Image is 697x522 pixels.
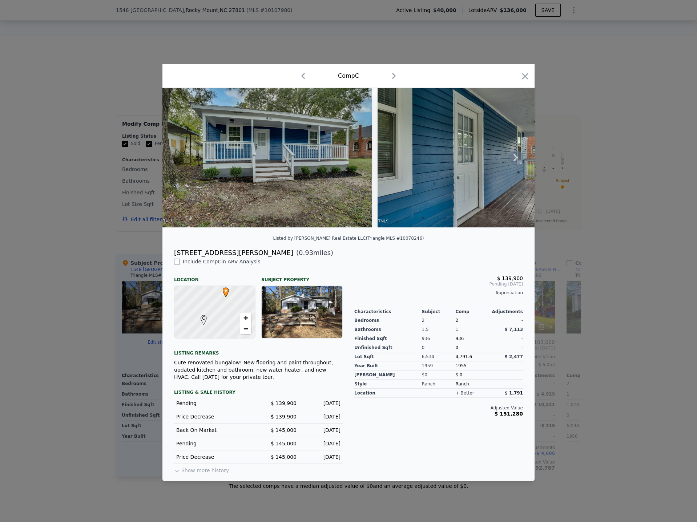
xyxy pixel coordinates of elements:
div: 2 [422,316,456,325]
span: $ 139,900 [497,275,523,281]
div: Lot Sqft [354,352,422,361]
span: $ 139,900 [271,400,297,406]
div: Bedrooms [354,316,422,325]
div: Cute renovated bungalow! New flooring and paint throughout, updated kitchen and bathroom, new wat... [174,359,343,381]
div: - [489,380,523,389]
div: Listing remarks [174,344,343,356]
span: 936 [455,336,464,341]
div: Price Decrease [176,453,253,461]
div: location [354,389,422,398]
span: C [199,315,209,321]
div: [DATE] [302,426,341,434]
div: 0 [422,343,456,352]
a: Zoom in [240,312,251,323]
div: Comp C [338,72,359,80]
span: Include Comp C in ARV Analysis [180,259,263,264]
span: $ 145,000 [271,454,297,460]
div: Adjusted Value [354,405,523,411]
span: ( miles) [293,248,333,258]
span: 0.93 [299,249,313,256]
span: 4,791.6 [455,354,472,359]
div: Style [354,380,422,389]
div: [DATE] [302,440,341,447]
span: $ 1,791 [505,391,523,396]
span: 2 [455,318,458,323]
div: - [489,361,523,371]
img: Property Img [378,88,587,227]
div: Finished Sqft [354,334,422,343]
button: Show more history [174,464,229,474]
div: [PERSON_NAME] [354,371,422,380]
div: Year Built [354,361,422,371]
div: Location [174,271,255,283]
div: Subject Property [261,271,343,283]
div: Bathrooms [354,325,422,334]
div: Price Decrease [176,413,253,420]
div: Comp [455,309,489,315]
div: Pending [176,400,253,407]
div: - [489,334,523,343]
span: − [243,324,248,333]
div: Ranch [455,380,489,389]
div: 1959 [422,361,456,371]
div: - [489,316,523,325]
div: [STREET_ADDRESS][PERSON_NAME] [174,248,293,258]
div: Ranch [422,380,456,389]
div: Pending [176,440,253,447]
span: $ 151,280 [495,411,523,417]
span: $ 139,900 [271,414,297,420]
span: + [243,313,248,322]
a: Zoom out [240,323,251,334]
div: Listed by [PERSON_NAME] Real Estate LLC (Triangle MLS #10078246) [273,236,424,241]
div: - [354,296,523,306]
div: Back On Market [176,426,253,434]
span: $ 145,000 [271,427,297,433]
span: Pending [DATE] [354,281,523,287]
div: $0 [422,371,456,380]
div: C [199,315,203,319]
div: [DATE] [302,400,341,407]
div: 1955 [455,361,489,371]
span: • [221,285,231,296]
div: 1 [455,325,489,334]
span: $ 0 [455,372,462,377]
div: Appreciation [354,290,523,296]
span: $ 145,000 [271,441,297,446]
div: • [221,287,225,292]
div: Unfinished Sqft [354,343,422,352]
span: 0 [455,345,458,350]
div: Adjustments [489,309,523,315]
div: LISTING & SALE HISTORY [174,389,343,397]
div: - [489,343,523,352]
div: - [489,371,523,380]
div: [DATE] [302,453,341,461]
div: 1.5 [422,325,456,334]
span: $ 7,113 [505,327,523,332]
div: 6,534 [422,352,456,361]
div: [DATE] [302,413,341,420]
div: Characteristics [354,309,422,315]
div: + better [455,390,474,396]
span: $ 2,477 [505,354,523,359]
img: Property Img [162,88,372,227]
div: Subject [422,309,456,315]
div: 936 [422,334,456,343]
